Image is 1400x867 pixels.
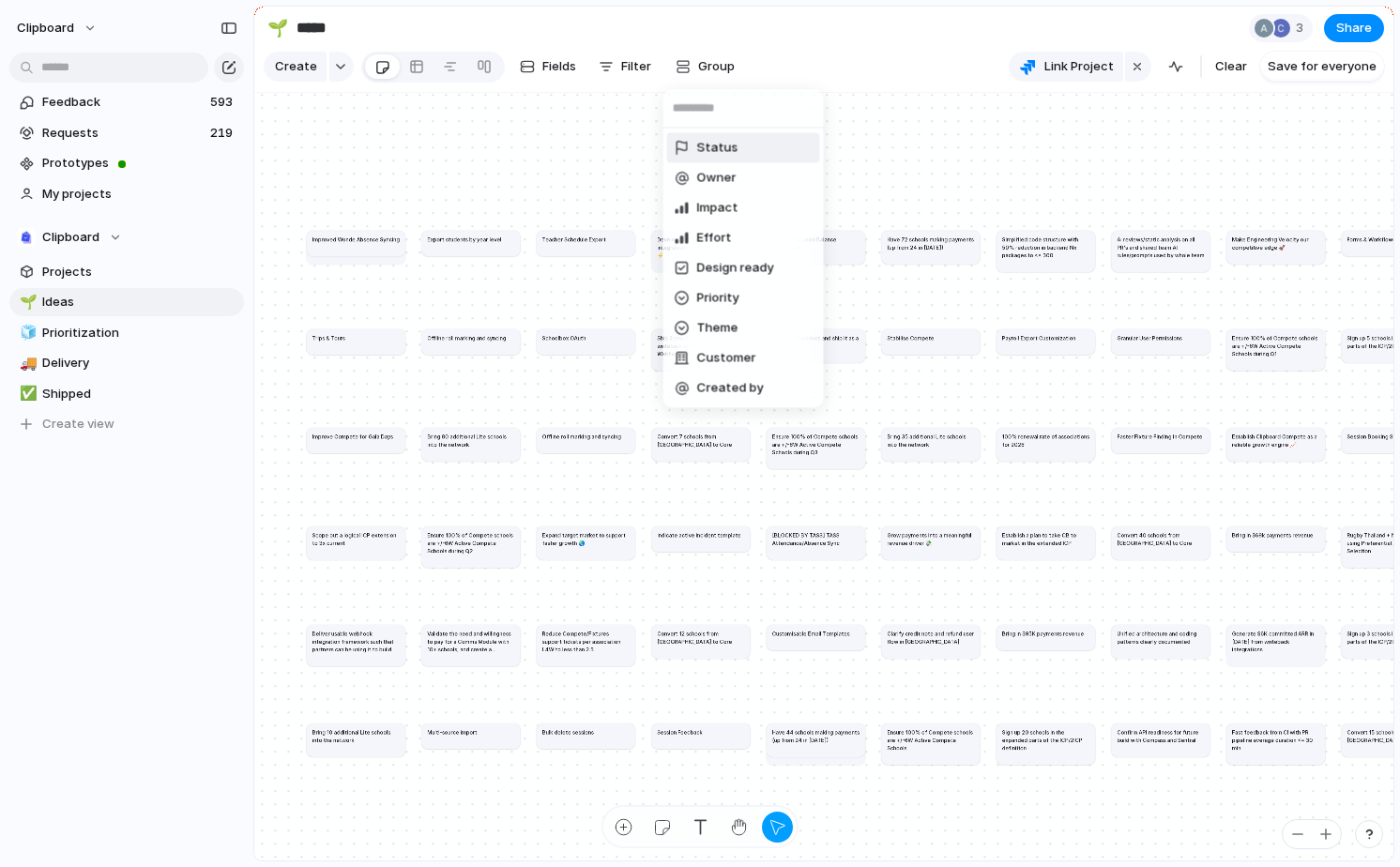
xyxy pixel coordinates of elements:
[697,319,738,338] span: Theme
[697,289,739,308] span: Priority
[697,229,732,248] span: Effort
[697,199,738,218] span: Impact
[697,379,764,398] span: Created by
[697,169,737,188] span: Owner
[697,139,738,158] span: Status
[697,349,756,368] span: Customer
[697,259,774,278] span: Design ready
